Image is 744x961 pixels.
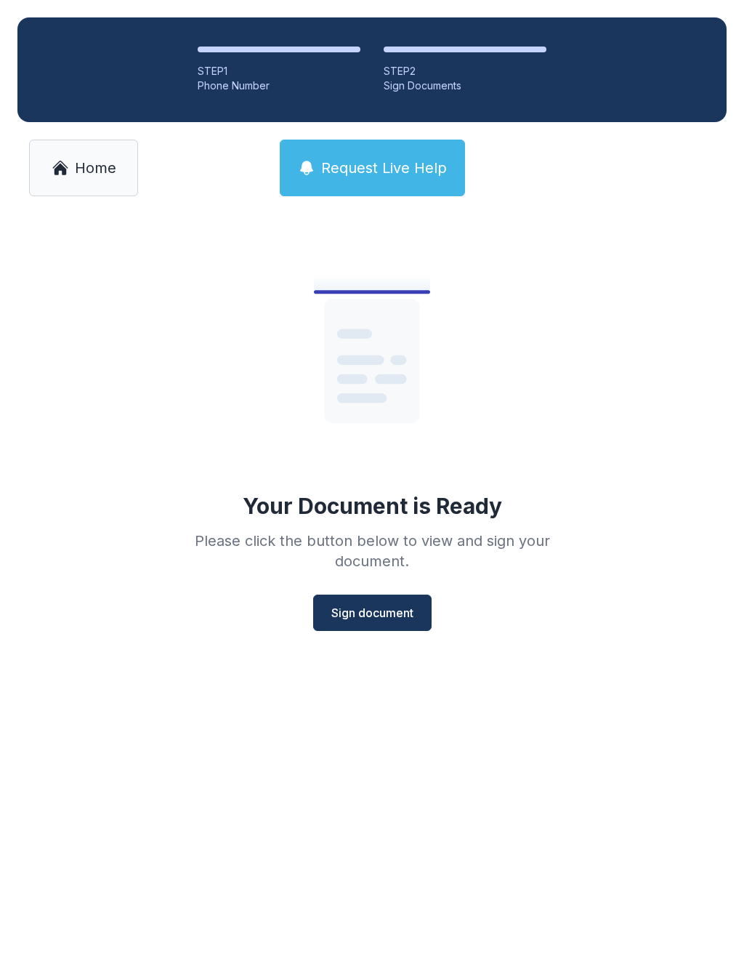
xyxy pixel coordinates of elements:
[384,64,546,79] div: STEP 2
[198,64,360,79] div: STEP 1
[321,158,447,178] span: Request Live Help
[163,531,581,571] div: Please click the button below to view and sign your document.
[384,79,546,93] div: Sign Documents
[243,493,502,519] div: Your Document is Ready
[331,604,413,622] span: Sign document
[75,158,116,178] span: Home
[198,79,360,93] div: Phone Number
